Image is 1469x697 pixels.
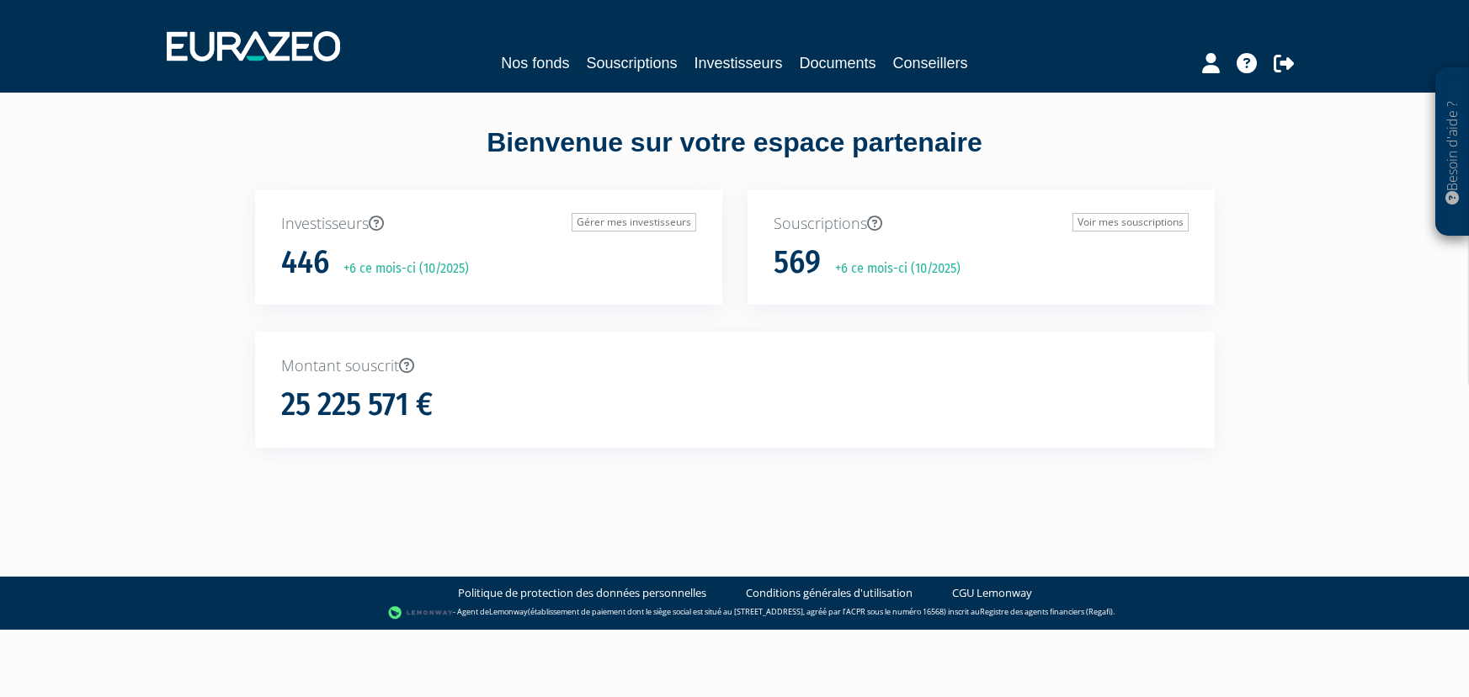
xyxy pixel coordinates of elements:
[281,387,433,423] h1: 25 225 571 €
[281,245,329,280] h1: 446
[281,213,696,235] p: Investisseurs
[694,51,782,75] a: Investisseurs
[388,604,453,621] img: logo-lemonway.png
[980,606,1113,617] a: Registre des agents financiers (Regafi)
[774,245,821,280] h1: 569
[167,31,340,61] img: 1732889491-logotype_eurazeo_blanc_rvb.png
[893,51,968,75] a: Conseillers
[572,213,696,231] a: Gérer mes investisseurs
[489,606,528,617] a: Lemonway
[501,51,569,75] a: Nos fonds
[746,585,913,601] a: Conditions générales d'utilisation
[774,213,1189,235] p: Souscriptions
[823,259,961,279] p: +6 ce mois-ci (10/2025)
[17,604,1452,621] div: - Agent de (établissement de paiement dont le siège social est situé au [STREET_ADDRESS], agréé p...
[1443,77,1462,228] p: Besoin d'aide ?
[800,51,876,75] a: Documents
[952,585,1032,601] a: CGU Lemonway
[1072,213,1189,231] a: Voir mes souscriptions
[242,124,1227,189] div: Bienvenue sur votre espace partenaire
[458,585,706,601] a: Politique de protection des données personnelles
[586,51,677,75] a: Souscriptions
[281,355,1189,377] p: Montant souscrit
[332,259,469,279] p: +6 ce mois-ci (10/2025)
